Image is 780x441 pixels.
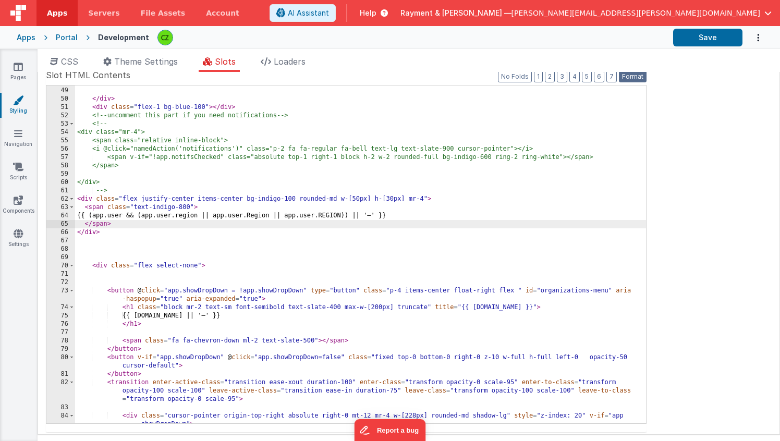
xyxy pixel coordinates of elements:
[46,203,75,212] div: 63
[498,71,532,82] button: No Folds
[215,56,236,67] span: Slots
[46,69,130,81] span: Slot HTML Contents
[557,71,567,82] button: 3
[46,353,75,370] div: 80
[47,8,67,18] span: Apps
[400,8,772,18] button: Rayment & [PERSON_NAME] — [PERSON_NAME][EMAIL_ADDRESS][PERSON_NAME][DOMAIN_NAME]
[46,262,75,270] div: 70
[114,56,178,67] span: Theme Settings
[98,32,149,43] div: Development
[46,378,75,403] div: 82
[141,8,186,18] span: File Assets
[46,170,75,178] div: 59
[46,87,75,95] div: 49
[46,153,75,162] div: 57
[46,253,75,262] div: 69
[569,71,580,82] button: 4
[46,95,75,103] div: 50
[46,412,75,428] div: 84
[46,195,75,203] div: 62
[606,71,617,82] button: 7
[274,56,306,67] span: Loaders
[88,8,119,18] span: Servers
[46,320,75,328] div: 76
[46,103,75,112] div: 51
[61,56,78,67] span: CSS
[46,237,75,245] div: 67
[742,27,763,48] button: Options
[46,370,75,378] div: 81
[582,71,592,82] button: 5
[46,145,75,153] div: 56
[355,419,426,441] iframe: Marker.io feedback button
[46,187,75,195] div: 61
[46,287,75,303] div: 73
[46,137,75,145] div: 55
[46,270,75,278] div: 71
[46,328,75,337] div: 77
[534,71,543,82] button: 1
[46,345,75,353] div: 79
[511,8,760,18] span: [PERSON_NAME][EMAIL_ADDRESS][PERSON_NAME][DOMAIN_NAME]
[673,29,742,46] button: Save
[56,32,78,43] div: Portal
[46,245,75,253] div: 68
[46,220,75,228] div: 65
[46,228,75,237] div: 66
[46,178,75,187] div: 60
[545,71,555,82] button: 2
[46,162,75,170] div: 58
[46,337,75,345] div: 78
[270,4,336,22] button: AI Assistant
[619,71,647,82] button: Format
[46,120,75,128] div: 53
[400,8,511,18] span: Rayment & [PERSON_NAME] —
[46,312,75,320] div: 75
[46,128,75,137] div: 54
[46,212,75,220] div: 64
[594,71,604,82] button: 6
[46,112,75,120] div: 52
[158,30,173,45] img: b4a104e37d07c2bfba7c0e0e4a273d04
[46,403,75,412] div: 83
[46,278,75,287] div: 72
[360,8,376,18] span: Help
[46,303,75,312] div: 74
[288,8,329,18] span: AI Assistant
[17,32,35,43] div: Apps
